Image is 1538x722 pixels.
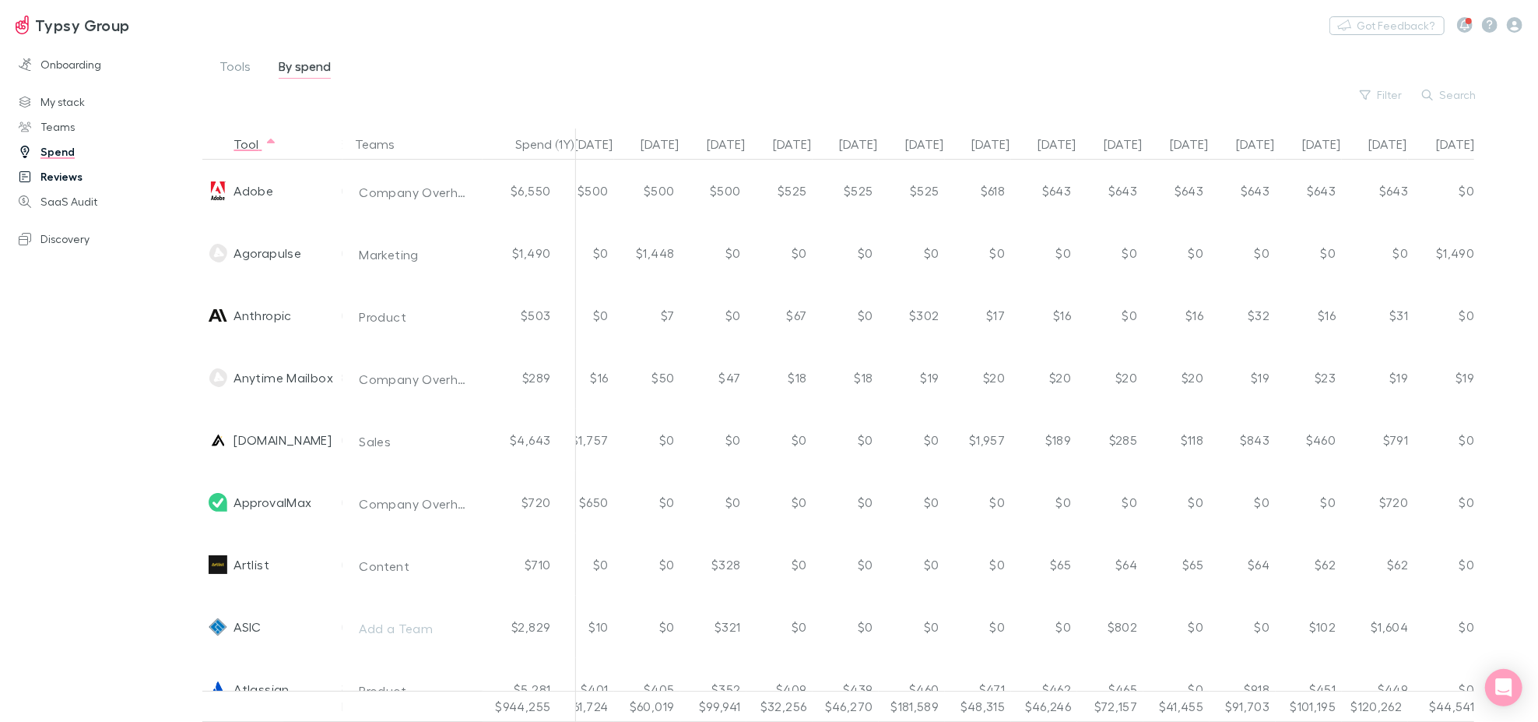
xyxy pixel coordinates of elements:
div: $62 [1276,534,1342,596]
div: $20 [1011,347,1077,409]
div: $503 [483,284,576,347]
h3: Typsy Group [35,16,130,34]
button: Tool [234,129,277,160]
button: [DATE] [1104,129,1161,160]
button: Add a Team [349,616,476,641]
div: $0 [1342,222,1408,284]
div: $0 [1408,658,1474,720]
div: Adobe [234,160,273,222]
div: $120,262 [1342,691,1408,722]
img: ApprovalMax's Logo [209,493,227,512]
div: $20 [1143,347,1210,409]
div: $0 [1210,471,1276,534]
div: $19 [1210,347,1276,409]
div: $0 [1143,658,1210,720]
div: Company Overheads [359,370,466,389]
div: $189 [1011,409,1077,471]
div: $791 [1342,409,1408,471]
button: [DATE] [574,129,631,160]
div: $0 [879,409,945,471]
div: $64 [1077,534,1143,596]
div: $91,703 [1210,691,1276,722]
div: Atlassian [234,658,289,720]
div: $5,281 [483,658,576,720]
div: $47 [680,347,746,409]
div: $16 [548,347,614,409]
div: Open Intercom Messenger [1485,669,1522,706]
div: $46,270 [813,691,879,722]
div: $72,157 [1077,691,1143,722]
div: $17 [945,284,1011,347]
div: [DOMAIN_NAME] [234,409,332,471]
button: [DATE] [839,129,896,160]
div: $460 [879,658,945,720]
button: Company Overheads [349,491,476,516]
div: Sales [359,432,391,451]
div: $710 [483,534,576,596]
div: $99,941 [680,691,746,722]
div: $0 [1408,534,1474,596]
div: $0 [879,534,945,596]
div: $1,490 [483,222,576,284]
button: [DATE] [905,129,962,160]
div: $19 [879,347,945,409]
button: [DATE] [773,129,830,160]
div: $67 [746,284,813,347]
div: $0 [614,534,680,596]
button: Content [349,554,476,579]
div: $0 [813,222,879,284]
button: Search [1414,86,1485,104]
div: $18 [746,347,813,409]
img: Apollo.io's Logo [209,431,227,449]
div: $20 [1077,347,1143,409]
div: $289 [483,347,576,409]
div: Anthropic [234,284,291,347]
div: $643 [1011,160,1077,222]
button: [DATE] [1170,129,1227,160]
button: Product [349,678,476,703]
span: By spend [279,58,331,79]
img: Typsy Group's Logo [16,16,29,34]
div: $401 [548,658,614,720]
div: $500 [680,160,746,222]
button: [DATE] [1302,129,1359,160]
div: Artlist [234,534,269,596]
a: Reviews [3,164,212,189]
div: $0 [746,409,813,471]
div: $48,315 [945,691,1011,722]
button: [DATE] [971,129,1028,160]
div: $321 [680,596,746,658]
div: $0 [746,596,813,658]
div: $65 [1143,534,1210,596]
img: Agorapulse's Logo [209,244,227,262]
div: $449 [1342,658,1408,720]
div: $465 [1077,658,1143,720]
div: $525 [813,160,879,222]
div: Product [359,308,406,326]
div: $0 [548,222,614,284]
div: $0 [1011,222,1077,284]
button: Sales [349,429,476,454]
div: $65 [1011,534,1077,596]
div: $0 [1143,596,1210,658]
div: $46,246 [1011,691,1077,722]
div: $462 [1011,658,1077,720]
div: $1,448 [614,222,680,284]
div: Product [359,681,406,700]
div: $0 [813,596,879,658]
div: $16 [1011,284,1077,347]
div: ApprovalMax [234,471,311,534]
div: $0 [1077,284,1143,347]
div: $61,724 [548,691,614,722]
div: $643 [1342,160,1408,222]
div: $0 [548,284,614,347]
div: $0 [879,596,945,658]
img: ASIC's Logo [209,618,227,636]
div: $500 [548,160,614,222]
div: $1,957 [945,409,1011,471]
div: $451 [1276,658,1342,720]
div: $405 [614,658,680,720]
div: $32,256 [746,691,813,722]
div: $0 [1408,284,1474,347]
button: Company Overheads [349,367,476,392]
